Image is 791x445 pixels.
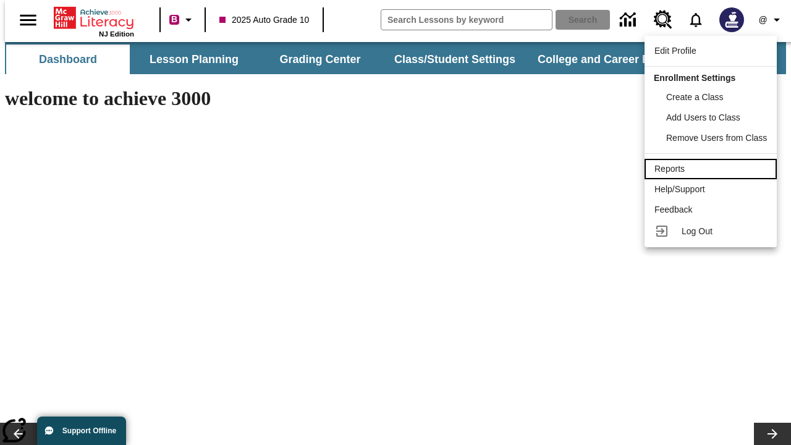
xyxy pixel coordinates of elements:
span: Help/Support [654,184,705,194]
span: Enrollment Settings [654,73,735,83]
span: Add Users to Class [666,112,740,122]
span: Reports [654,164,685,174]
span: Create a Class [666,92,724,102]
span: Log Out [682,226,713,236]
span: Edit Profile [654,46,696,56]
span: Remove Users from Class [666,133,767,143]
span: Feedback [654,205,692,214]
